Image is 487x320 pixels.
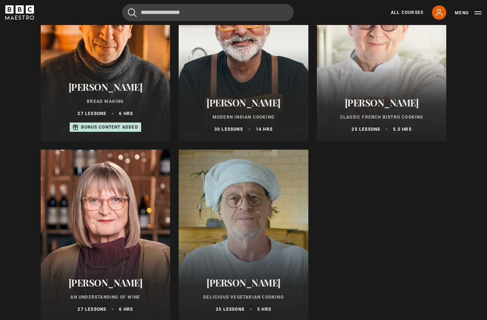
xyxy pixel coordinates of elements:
p: Modern Indian Cooking [187,114,300,120]
p: 6 hrs [119,110,133,117]
p: 27 lessons [78,306,106,312]
p: 25 lessons [216,306,244,312]
h2: [PERSON_NAME] [187,277,300,288]
p: Classic French Bistro Cooking [326,114,438,120]
h2: [PERSON_NAME] [326,97,438,108]
h2: [PERSON_NAME] [187,97,300,108]
svg: BBC Maestro [5,5,34,20]
p: 5.5 hrs [393,126,411,132]
h2: [PERSON_NAME] [49,277,162,288]
h2: [PERSON_NAME] [49,81,162,92]
button: Submit the search query [128,8,136,17]
p: Bread Making [49,98,162,105]
p: Delicious Vegetarian Cooking [187,294,300,300]
a: All Courses [391,9,423,16]
p: 30 lessons [214,126,243,132]
p: Bonus content added [81,124,138,130]
p: 5 hrs [257,306,271,312]
p: 25 lessons [352,126,380,132]
input: Search [122,4,294,21]
p: 27 lessons [78,110,106,117]
p: 14 hrs [256,126,273,132]
p: An Understanding of Wine [49,294,162,300]
p: 6 hrs [119,306,133,312]
button: Toggle navigation [455,9,482,16]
